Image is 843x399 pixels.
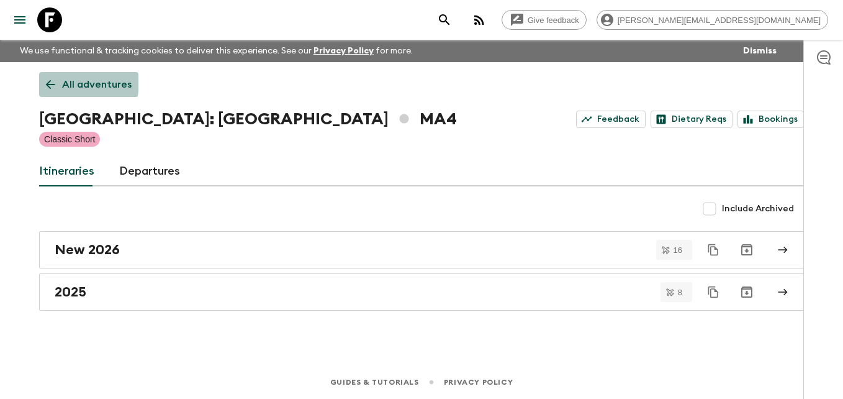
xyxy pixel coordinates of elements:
[702,239,724,261] button: Duplicate
[734,237,759,262] button: Archive
[597,10,828,30] div: [PERSON_NAME][EMAIL_ADDRESS][DOMAIN_NAME]
[734,280,759,305] button: Archive
[39,231,804,268] a: New 2026
[722,203,794,215] span: Include Archived
[737,111,804,128] a: Bookings
[576,111,646,128] a: Feedback
[666,246,690,254] span: 16
[55,242,120,258] h2: New 2026
[15,40,418,62] p: We use functional & tracking cookies to deliver this experience. See our for more.
[39,107,457,132] h1: [GEOGRAPHIC_DATA]: [GEOGRAPHIC_DATA] MA4
[521,16,586,25] span: Give feedback
[702,281,724,303] button: Duplicate
[39,273,804,311] a: 2025
[313,47,374,55] a: Privacy Policy
[39,72,138,97] a: All adventures
[432,7,457,32] button: search adventures
[670,288,690,296] span: 8
[119,157,180,186] a: Departures
[62,77,132,92] p: All adventures
[502,10,587,30] a: Give feedback
[611,16,827,25] span: [PERSON_NAME][EMAIL_ADDRESS][DOMAIN_NAME]
[7,7,32,32] button: menu
[330,375,419,389] a: Guides & Tutorials
[444,375,513,389] a: Privacy Policy
[44,133,95,145] p: Classic Short
[39,157,94,186] a: Itineraries
[740,42,780,60] button: Dismiss
[651,111,733,128] a: Dietary Reqs
[55,284,86,300] h2: 2025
